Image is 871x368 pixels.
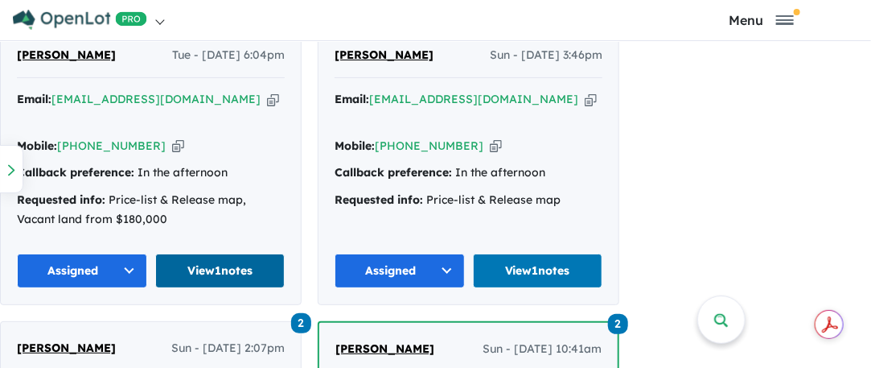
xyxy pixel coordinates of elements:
span: [PERSON_NAME] [17,341,116,355]
a: View1notes [155,254,286,288]
a: View1notes [473,254,603,288]
strong: Callback preference: [335,165,452,180]
div: Price-list & Release map [335,191,602,210]
a: 2 [291,312,311,333]
strong: Mobile: [335,139,375,153]
strong: Requested info: [335,192,423,207]
button: Toggle navigation [655,12,867,27]
strong: Mobile: [17,139,57,153]
div: In the afternoon [335,163,602,183]
span: Sun - [DATE] 2:07pm [171,339,285,358]
strong: Callback preference: [17,165,134,180]
div: In the afternoon [17,163,285,183]
a: [EMAIL_ADDRESS][DOMAIN_NAME] [369,92,578,106]
button: Copy [490,138,502,155]
a: [PERSON_NAME] [17,46,116,65]
strong: Email: [17,92,51,106]
img: Openlot PRO Logo White [13,10,147,30]
a: 2 [608,312,628,334]
button: Assigned [335,254,465,288]
span: [PERSON_NAME] [17,48,116,62]
a: [PERSON_NAME] [17,339,116,358]
button: Copy [585,91,597,108]
span: [PERSON_NAME] [335,48,433,62]
div: Price-list & Release map, Vacant land from $180,000 [17,191,285,229]
button: Copy [267,91,279,108]
a: [EMAIL_ADDRESS][DOMAIN_NAME] [51,92,261,106]
span: Sun - [DATE] 10:41am [483,340,602,359]
span: [PERSON_NAME] [335,341,434,356]
a: [PHONE_NUMBER] [375,139,483,153]
button: Copy [172,138,184,155]
strong: Requested info: [17,192,105,207]
button: Assigned [17,254,147,288]
span: 2 [291,313,311,333]
a: [PHONE_NUMBER] [57,139,166,153]
span: Tue - [DATE] 6:04pm [172,46,285,65]
a: [PERSON_NAME] [335,46,433,65]
a: [PERSON_NAME] [335,340,434,359]
span: 2 [608,314,628,334]
span: Sun - [DATE] 3:46pm [490,46,602,65]
strong: Email: [335,92,369,106]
